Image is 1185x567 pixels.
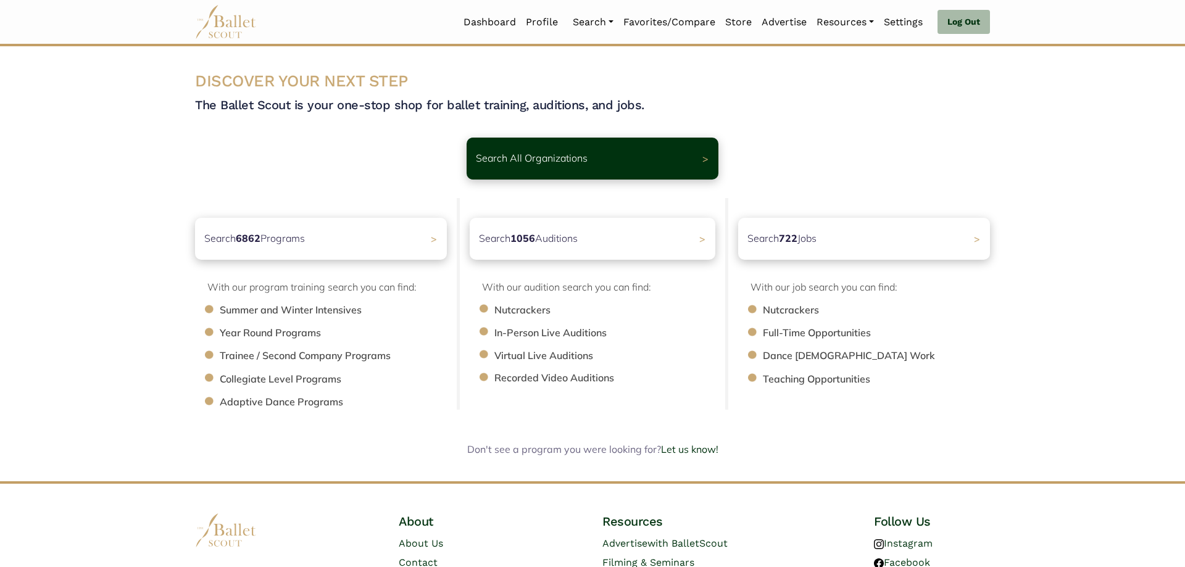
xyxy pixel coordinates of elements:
[494,325,728,341] li: In-Person Live Auditions
[938,10,990,35] a: Log Out
[763,302,1002,318] li: Nutcrackers
[494,370,728,386] li: Recorded Video Auditions
[750,279,990,296] p: With our job search you can find:
[874,513,990,529] h4: Follow Us
[494,302,728,318] li: Nutcrackers
[220,371,459,387] li: Collegiate Level Programs
[510,232,535,244] b: 1056
[879,9,928,35] a: Settings
[779,232,797,244] b: 722
[738,218,990,260] a: Search722Jobs >
[476,151,588,167] p: Search All Organizations
[220,325,459,341] li: Year Round Programs
[757,9,812,35] a: Advertise
[204,231,305,247] p: Search Programs
[467,138,718,180] a: Search All Organizations >
[702,152,709,165] span: >
[275,442,910,458] div: Don't see a program you were looking for?
[763,325,1002,341] li: Full-Time Opportunities
[812,9,879,35] a: Resources
[763,348,1002,364] li: Dance [DEMOGRAPHIC_DATA] Work
[220,302,459,318] li: Summer and Winter Intensives
[699,233,705,245] span: >
[459,9,521,35] a: Dashboard
[399,513,515,529] h4: About
[220,394,459,410] li: Adaptive Dance Programs
[747,231,817,247] p: Search Jobs
[568,9,618,35] a: Search
[236,232,260,244] b: 6862
[195,218,447,260] a: Search6862Programs >
[647,537,728,549] span: with BalletScout
[763,371,1002,387] li: Teaching Opportunities
[521,9,563,35] a: Profile
[195,97,990,113] h4: The Ballet Scout is your one-stop shop for ballet training, auditions, and jobs.
[482,279,715,296] p: With our audition search you can find:
[479,231,578,247] p: Search Auditions
[618,9,720,35] a: Favorites/Compare
[470,218,715,260] a: Search1056Auditions>
[494,348,728,364] li: Virtual Live Auditions
[431,233,437,245] span: >
[195,71,990,92] h3: DISCOVER YOUR NEXT STEP
[974,233,980,245] span: >
[874,537,933,549] a: Instagram
[207,279,447,296] p: With our program training search you can find:
[602,537,728,549] a: Advertisewith BalletScout
[874,539,884,549] img: instagram logo
[195,513,257,547] img: logo
[399,537,443,549] a: About Us
[661,443,718,455] a: Let us know!
[220,348,459,364] li: Trainee / Second Company Programs
[720,9,757,35] a: Store
[602,513,786,529] h4: Resources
